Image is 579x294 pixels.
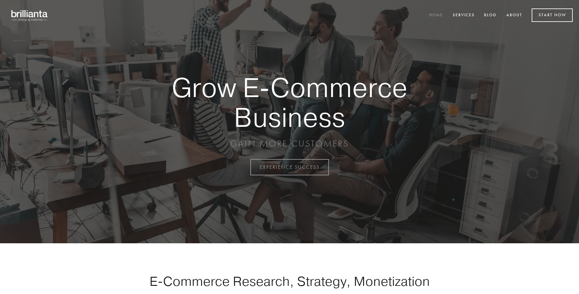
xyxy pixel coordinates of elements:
img: brillianta - research, strategy, marketing [6,6,53,24]
a: Home [425,10,447,21]
p: GAIN MORE CUSTOMERS [150,138,429,149]
a: Blog [480,10,501,21]
strong: Grow E-Commerce Business [150,73,429,132]
a: Services [449,10,479,21]
a: EXPERIENCE SUCCESS [250,159,329,175]
a: Start Now [532,8,573,22]
a: About [502,10,526,21]
h1: E-Commerce Research, Strategy, Monetization [130,273,449,289]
